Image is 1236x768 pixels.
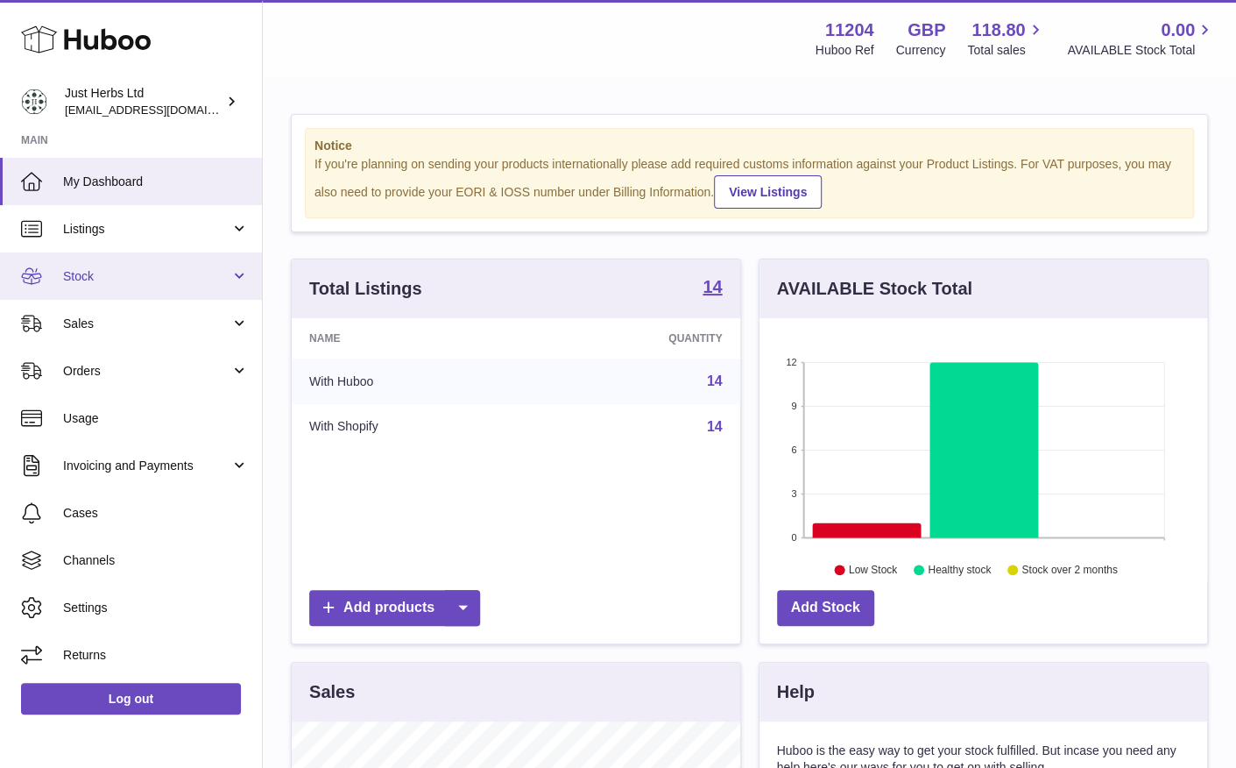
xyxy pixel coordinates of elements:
a: Add products [309,590,480,626]
span: Sales [63,316,230,332]
a: Add Stock [777,590,874,626]
text: 12 [786,357,796,367]
strong: GBP [908,18,945,42]
div: Currency [896,42,946,59]
th: Quantity [533,318,740,359]
h3: AVAILABLE Stock Total [777,277,972,301]
td: With Shopify [292,404,533,450]
strong: Notice [314,138,1184,154]
text: 9 [791,401,796,411]
a: 118.80 Total sales [967,18,1045,59]
span: Total sales [967,42,1045,59]
h3: Total Listings [309,277,422,301]
div: If you're planning on sending your products internationally please add required customs informati... [314,156,1184,209]
span: Settings [63,600,249,616]
span: 0.00 [1161,18,1195,42]
span: Channels [63,552,249,569]
div: Just Herbs Ltd [65,85,222,118]
span: Stock [63,268,230,285]
td: With Huboo [292,359,533,404]
span: AVAILABLE Stock Total [1067,42,1215,59]
span: Invoicing and Payments [63,458,230,474]
span: Returns [63,647,249,664]
h3: Sales [309,680,355,704]
a: 14 [703,278,722,299]
text: Stock over 2 months [1021,564,1117,576]
img: mailorder@just-herbs.co.uk [21,89,47,115]
span: [EMAIL_ADDRESS][DOMAIN_NAME] [65,103,258,117]
span: Cases [63,505,249,522]
a: View Listings [714,175,822,209]
a: 14 [707,373,723,388]
text: 0 [791,532,796,543]
text: Healthy stock [928,564,992,576]
a: 14 [707,419,723,434]
div: Huboo Ref [816,42,874,59]
h3: Help [777,680,815,704]
a: Log out [21,683,241,715]
th: Name [292,318,533,359]
span: My Dashboard [63,174,249,190]
strong: 14 [703,278,722,295]
text: 6 [791,444,796,455]
span: Listings [63,221,230,238]
strong: 11204 [825,18,874,42]
span: Orders [63,363,230,380]
text: 3 [791,488,796,499]
span: Usage [63,410,249,427]
span: 118.80 [971,18,1025,42]
text: Low Stock [848,564,897,576]
a: 0.00 AVAILABLE Stock Total [1067,18,1215,59]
